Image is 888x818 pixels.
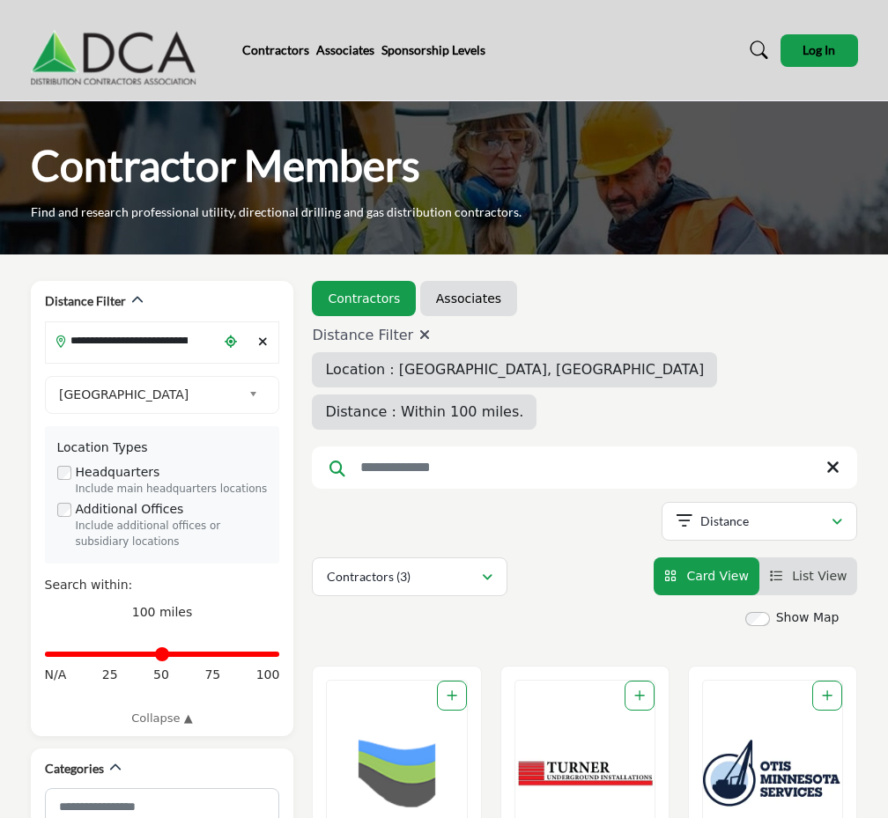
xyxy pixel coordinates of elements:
a: View Card [664,569,749,583]
span: Location : [GEOGRAPHIC_DATA], [GEOGRAPHIC_DATA] [325,361,704,378]
p: Contractors (3) [327,568,411,586]
h2: Categories [45,760,104,777]
h2: Distance Filter [45,292,126,310]
div: Choose your current location [218,323,242,361]
a: Contractors [328,290,400,307]
span: Distance : Within 100 miles. [325,403,523,420]
button: Log In [781,34,858,67]
button: Contractors (3) [312,557,507,596]
div: Location Types [57,438,268,457]
li: List View [759,557,858,595]
span: 25 [102,666,118,684]
a: Associates [316,42,374,57]
span: List View [792,569,847,583]
span: 75 [204,666,220,684]
span: N/A [45,666,67,684]
input: Search Keyword [312,446,857,489]
a: Add To List [822,689,832,703]
span: [GEOGRAPHIC_DATA] [59,384,241,405]
a: Collapse ▲ [45,710,280,727]
span: Log In [803,42,835,57]
a: Contractors [242,42,309,57]
a: Search [742,36,771,64]
label: Additional Offices [76,500,184,519]
a: Sponsorship Levels [381,42,485,57]
a: Add To List [634,689,645,703]
h1: Contractor Members [31,138,420,193]
div: Include main headquarters locations [76,482,268,497]
div: Search within: [45,576,280,594]
a: Associates [436,290,501,307]
span: 100 [256,666,280,684]
label: Show Map [776,608,840,627]
span: Card View [686,569,748,583]
img: Site Logo [31,15,205,85]
p: Find and research professional utility, directional drilling and gas distribution contractors. [31,203,522,221]
div: Clear search location [251,323,275,361]
label: Headquarters [76,463,160,482]
span: 50 [153,666,169,684]
p: Distance [700,512,749,530]
div: Include additional offices or subsidiary locations [76,519,268,550]
button: Distance [662,502,857,541]
span: 100 miles [132,605,193,619]
input: Search Location [46,323,219,357]
a: Add To List [447,689,457,703]
a: View List [770,569,847,583]
li: Card View [654,557,759,595]
h4: Distance Filter [312,327,857,343]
